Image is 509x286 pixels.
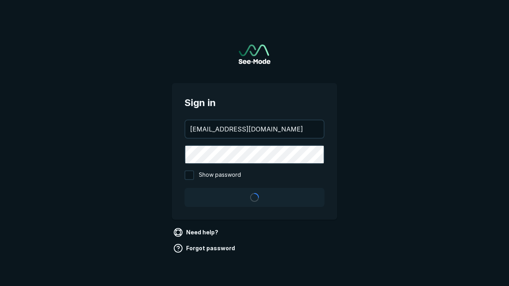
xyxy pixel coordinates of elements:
span: Sign in [185,96,324,110]
img: See-Mode Logo [239,44,270,64]
a: Need help? [172,226,221,239]
a: Go to sign in [239,44,270,64]
a: Forgot password [172,242,238,255]
input: your@email.com [185,120,324,138]
span: Show password [199,170,241,180]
